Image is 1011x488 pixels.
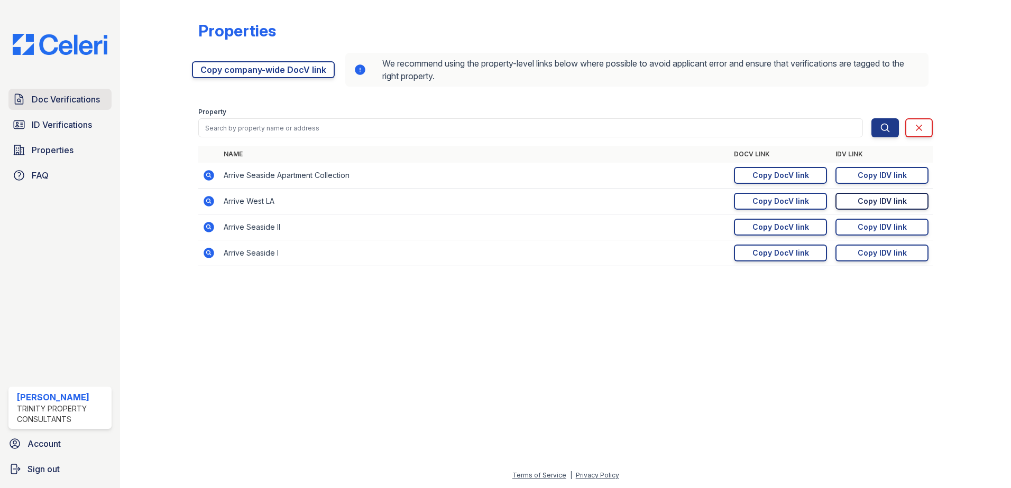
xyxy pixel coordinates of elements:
div: Copy DocV link [752,196,809,207]
span: Account [27,437,61,450]
th: IDV Link [831,146,933,163]
span: Properties [32,144,73,156]
div: Copy IDV link [858,222,907,232]
a: Privacy Policy [576,471,619,479]
th: Name [219,146,730,163]
label: Property [198,108,226,116]
a: Account [4,433,116,454]
a: Copy DocV link [734,219,827,236]
div: Copy DocV link [752,170,809,181]
a: Properties [8,139,112,161]
a: Copy IDV link [835,245,929,261]
a: Copy company-wide DocV link [192,61,335,78]
input: Search by property name or address [198,118,863,137]
a: Copy IDV link [835,219,929,236]
td: Arrive Seaside Apartment Collection [219,163,730,189]
a: Copy IDV link [835,193,929,210]
span: ID Verifications [32,118,92,131]
td: Arrive Seaside I [219,240,730,266]
a: Copy DocV link [734,193,827,210]
div: Copy IDV link [858,248,907,258]
div: Properties [198,21,276,40]
div: | [570,471,572,479]
div: Copy DocV link [752,248,809,258]
a: FAQ [8,165,112,186]
div: Copy IDV link [858,170,907,181]
div: We recommend using the property-level links below where possible to avoid applicant error and ens... [345,53,929,87]
a: Doc Verifications [8,89,112,110]
a: Copy IDV link [835,167,929,184]
div: [PERSON_NAME] [17,391,107,403]
img: CE_Logo_Blue-a8612792a0a2168367f1c8372b55b34899dd931a85d93a1a3d3e32e68fde9ad4.png [4,34,116,55]
span: Doc Verifications [32,93,100,106]
a: ID Verifications [8,114,112,135]
a: Copy DocV link [734,167,827,184]
div: Trinity Property Consultants [17,403,107,425]
a: Sign out [4,458,116,480]
a: Terms of Service [512,471,566,479]
td: Arrive Seaside II [219,214,730,240]
div: Copy IDV link [858,196,907,207]
div: Copy DocV link [752,222,809,232]
span: Sign out [27,463,60,475]
a: Copy DocV link [734,245,827,261]
th: DocV Link [730,146,831,163]
td: Arrive West LA [219,189,730,214]
span: FAQ [32,169,49,182]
